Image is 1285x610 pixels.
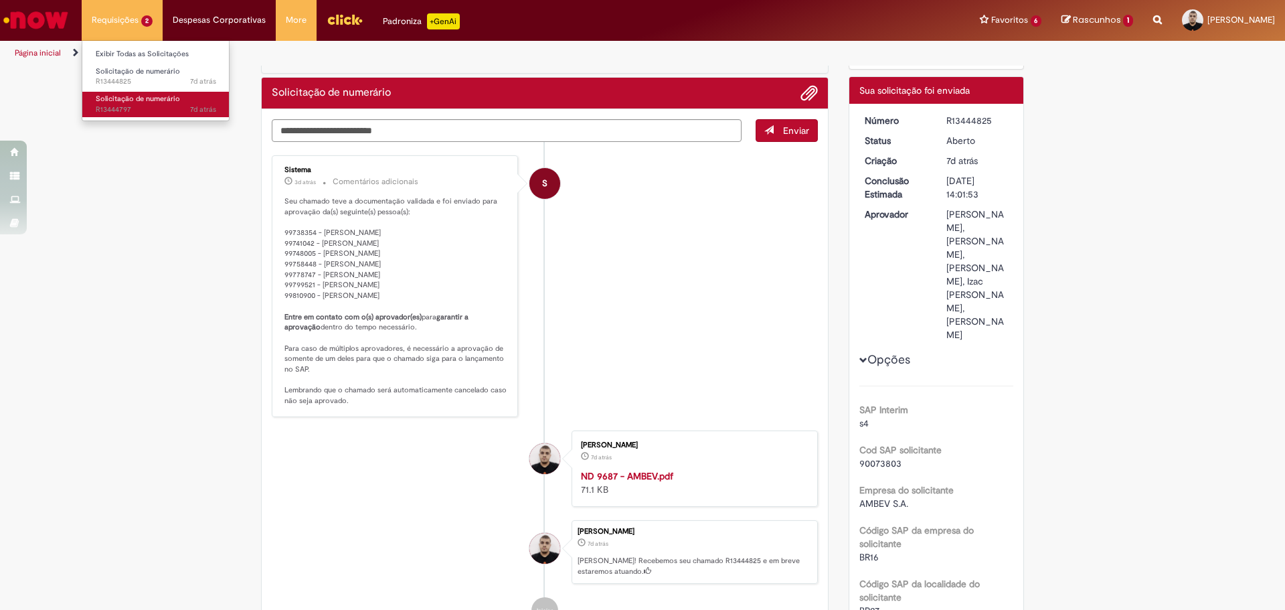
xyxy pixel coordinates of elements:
a: Rascunhos [1061,14,1133,27]
span: Solicitação de numerário [96,66,180,76]
span: R13444825 [96,76,216,87]
small: Comentários adicionais [333,176,418,187]
ul: Requisições [82,40,230,121]
a: Aberto R13444825 : Solicitação de numerário [82,64,230,89]
span: Sua solicitação foi enviada [859,84,970,96]
time: 29/08/2025 20:13:33 [294,178,316,186]
div: [PERSON_NAME] [581,441,804,449]
textarea: Digite sua mensagem aqui... [272,119,742,142]
span: 7d atrás [946,155,978,167]
span: [PERSON_NAME] [1207,14,1275,25]
span: AMBEV S.A. [859,498,908,510]
span: R13444797 [96,104,216,115]
b: Código SAP da localidade do solicitante [859,578,980,603]
dt: Criação [855,154,937,167]
span: 90073803 [859,457,902,469]
h2: Solicitação de numerário Histórico de tíquete [272,87,391,99]
img: click_logo_yellow_360x200.png [327,9,363,29]
div: Sistema [284,166,507,174]
b: garantir a aprovação [284,312,470,333]
span: 3d atrás [294,178,316,186]
span: BR16 [859,551,879,563]
button: Adicionar anexos [800,84,818,102]
li: Igor Jose Victor [272,520,818,585]
div: Padroniza [383,13,460,29]
time: 25/08/2025 15:01:29 [591,453,612,461]
time: 25/08/2025 15:01:50 [190,76,216,86]
span: 2 [141,15,153,27]
ul: Trilhas de página [10,41,847,66]
time: 25/08/2025 14:57:37 [190,104,216,115]
span: 7d atrás [588,540,608,548]
p: [PERSON_NAME]! Recebemos seu chamado R13444825 e em breve estaremos atuando. [578,556,810,577]
span: S [542,167,547,200]
span: More [286,13,307,27]
b: Código SAP da empresa do solicitante [859,524,974,550]
b: Empresa do solicitante [859,484,954,496]
b: SAP Interim [859,404,908,416]
div: R13444825 [946,114,1009,127]
a: ND 9687 - AMBEV.pdf [581,470,673,482]
div: System [529,168,560,199]
b: Entre em contato com o(s) aprovador(es) [284,312,422,322]
time: 25/08/2025 15:01:48 [588,540,608,548]
div: [PERSON_NAME] [578,528,810,536]
dt: Número [855,114,937,127]
span: Solicitação de numerário [96,94,180,104]
dt: Conclusão Estimada [855,174,937,201]
span: 7d atrás [190,76,216,86]
span: Despesas Corporativas [173,13,266,27]
span: 6 [1031,15,1042,27]
span: Requisições [92,13,139,27]
span: 1 [1123,15,1133,27]
dt: Status [855,134,937,147]
span: s4 [859,417,869,429]
div: Aberto [946,134,1009,147]
a: Exibir Todas as Solicitações [82,47,230,62]
dt: Aprovador [855,208,937,221]
a: Página inicial [15,48,61,58]
div: 71.1 KB [581,469,804,496]
span: Enviar [783,125,809,137]
div: [DATE] 14:01:53 [946,174,1009,201]
img: ServiceNow [1,7,70,33]
div: [PERSON_NAME], [PERSON_NAME], [PERSON_NAME], Izac [PERSON_NAME], [PERSON_NAME] [946,208,1009,341]
span: 7d atrás [591,453,612,461]
div: Igor Jose Victor [529,443,560,474]
div: 25/08/2025 15:01:48 [946,154,1009,167]
span: Favoritos [991,13,1028,27]
a: Aberto R13444797 : Solicitação de numerário [82,92,230,117]
div: Igor Jose Victor [529,533,560,564]
p: Seu chamado teve a documentação validada e foi enviado para aprovação da(s) seguinte(s) pessoa(s)... [284,196,507,406]
span: 7d atrás [190,104,216,115]
button: Enviar [756,119,818,142]
b: Cod SAP solicitante [859,444,942,456]
span: Rascunhos [1073,13,1121,26]
p: +GenAi [427,13,460,29]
